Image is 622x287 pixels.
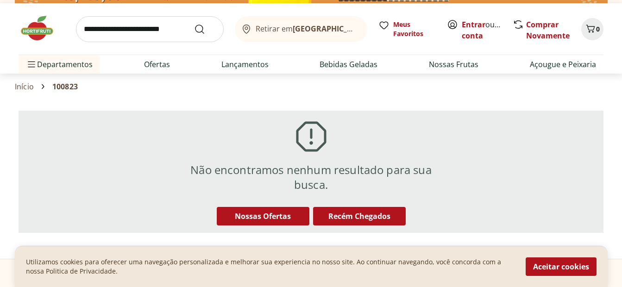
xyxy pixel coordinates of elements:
a: Entrar [462,19,485,30]
a: Meus Favoritos [378,20,436,38]
button: Carrinho [581,18,603,40]
a: Comprar Novamente [526,19,570,41]
p: Utilizamos cookies para oferecer uma navegação personalizada e melhorar sua experiencia no nosso ... [26,257,515,276]
img: Hortifruti [19,14,65,42]
a: Açougue e Peixaria [530,59,596,70]
button: Aceitar cookies [526,257,597,276]
input: search [76,16,224,42]
a: Nossas Frutas [429,59,478,70]
a: Criar conta [462,19,513,41]
a: Ofertas [144,59,170,70]
a: Início [15,82,34,91]
span: Recém Chegados [328,211,390,221]
span: Departamentos [26,53,93,75]
a: Bebidas Geladas [320,59,377,70]
span: Meus Favoritos [393,20,436,38]
span: Retirar em [256,25,358,33]
span: 0 [596,25,600,33]
span: 100823 [52,82,78,91]
button: Retirar em[GEOGRAPHIC_DATA]/[GEOGRAPHIC_DATA] [235,16,367,42]
span: ou [462,19,503,41]
button: Menu [26,53,37,75]
button: Nossas Ofertas [217,207,309,225]
button: Recém Chegados [313,207,406,225]
a: Lançamentos [221,59,269,70]
b: [GEOGRAPHIC_DATA]/[GEOGRAPHIC_DATA] [293,24,449,34]
span: Nossas Ofertas [235,211,291,221]
h2: Não encontramos nenhum resultado para sua busca. [179,162,443,192]
button: Submit Search [194,24,216,35]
